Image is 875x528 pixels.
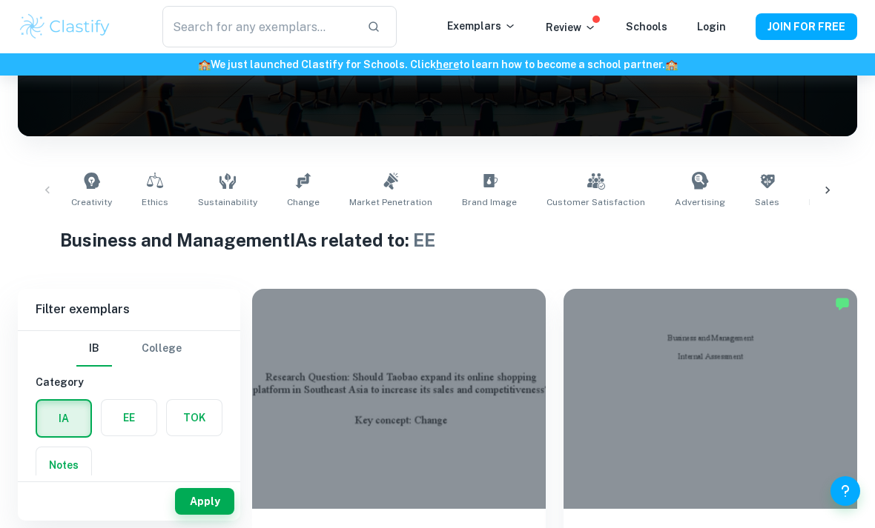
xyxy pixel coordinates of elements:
[3,56,872,73] h6: We just launched Clastify for Schools. Click to learn how to become a school partner.
[831,476,860,506] button: Help and Feedback
[37,401,90,436] button: IA
[447,18,516,34] p: Exemplars
[36,447,91,483] button: Notes
[167,400,222,435] button: TOK
[665,59,678,70] span: 🏫
[547,196,645,209] span: Customer Satisfaction
[198,59,211,70] span: 🏫
[198,196,257,209] span: Sustainability
[102,400,156,435] button: EE
[142,196,168,209] span: Ethics
[697,21,726,33] a: Login
[809,196,853,209] span: Marketing
[71,196,112,209] span: Creativity
[462,196,517,209] span: Brand Image
[546,19,596,36] p: Review
[675,196,725,209] span: Advertising
[436,59,459,70] a: here
[76,331,182,367] div: Filter type choice
[162,6,355,47] input: Search for any exemplars...
[756,13,857,40] button: JOIN FOR FREE
[755,196,779,209] span: Sales
[142,331,182,367] button: College
[287,196,320,209] span: Change
[18,12,112,41] img: Clastify logo
[175,488,234,515] button: Apply
[626,21,667,33] a: Schools
[835,296,850,311] img: Marked
[76,331,112,367] button: IB
[36,374,222,390] h6: Category
[18,289,240,330] h6: Filter exemplars
[413,230,435,250] span: EE
[349,196,432,209] span: Market Penetration
[60,227,816,253] h1: Business and Management IAs related to:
